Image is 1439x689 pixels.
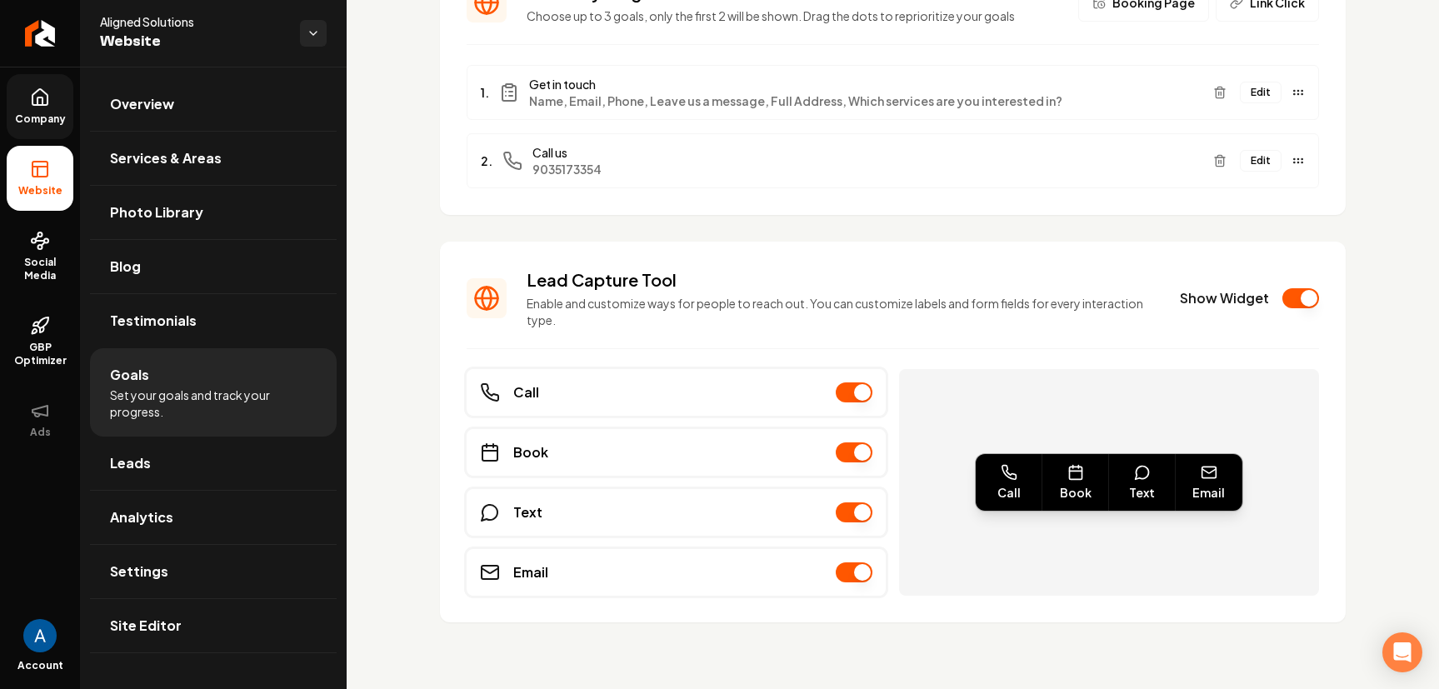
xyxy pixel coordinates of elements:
[1240,150,1282,172] button: Edit
[90,240,337,293] a: Blog
[513,442,548,462] span: Book
[23,619,57,652] img: Andrew Magana
[110,94,174,114] span: Overview
[481,84,489,101] span: 1.
[529,92,1200,109] span: Name, Email, Phone, Leave us a message, Full Address, Which services are you interested in?
[110,562,168,582] span: Settings
[110,365,149,385] span: Goals
[8,112,72,126] span: Company
[997,484,1021,501] span: Call
[17,659,63,672] span: Account
[90,491,337,544] a: Analytics
[1060,484,1092,501] span: Book
[529,76,1200,92] span: Get in touch
[7,302,73,381] a: GBP Optimizer
[527,295,1160,328] p: Enable and customize ways for people to reach out. You can customize labels and form fields for e...
[90,132,337,185] a: Services & Areas
[90,77,337,131] a: Overview
[1192,484,1225,501] span: Email
[1382,632,1422,672] div: Open Intercom Messenger
[467,65,1319,120] li: 1.Get in touchName, Email, Phone, Leave us a message, Full Address, Which services are you intere...
[7,341,73,367] span: GBP Optimizer
[513,562,548,582] span: Email
[110,453,151,473] span: Leads
[110,257,141,277] span: Blog
[532,144,1200,161] span: Call us
[25,20,56,47] img: Rebolt Logo
[110,311,197,331] span: Testimonials
[110,202,203,222] span: Photo Library
[90,437,337,490] a: Leads
[513,502,542,522] span: Text
[7,217,73,296] a: Social Media
[527,7,1058,24] p: Choose up to 3 goals, only the first 2 will be shown. Drag the dots to reprioritize your goals
[110,387,317,420] span: Set your goals and track your progress.
[100,30,287,53] span: Website
[110,507,173,527] span: Analytics
[7,74,73,139] a: Company
[1180,289,1269,307] label: Show Widget
[90,545,337,598] a: Settings
[23,426,57,439] span: Ads
[90,599,337,652] a: Site Editor
[90,186,337,239] a: Photo Library
[100,13,287,30] span: Aligned Solutions
[110,148,222,168] span: Services & Areas
[527,268,1160,292] h3: Lead Capture Tool
[23,619,57,652] button: Open user button
[110,616,182,636] span: Site Editor
[7,387,73,452] button: Ads
[12,184,69,197] span: Website
[7,256,73,282] span: Social Media
[481,152,492,169] span: 2.
[532,161,1200,177] span: 9035173354
[90,294,337,347] a: Testimonials
[1240,82,1282,103] button: Edit
[467,133,1319,188] li: 2.Call us9035173354Edit
[1129,484,1155,501] span: Text
[513,382,539,402] span: Call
